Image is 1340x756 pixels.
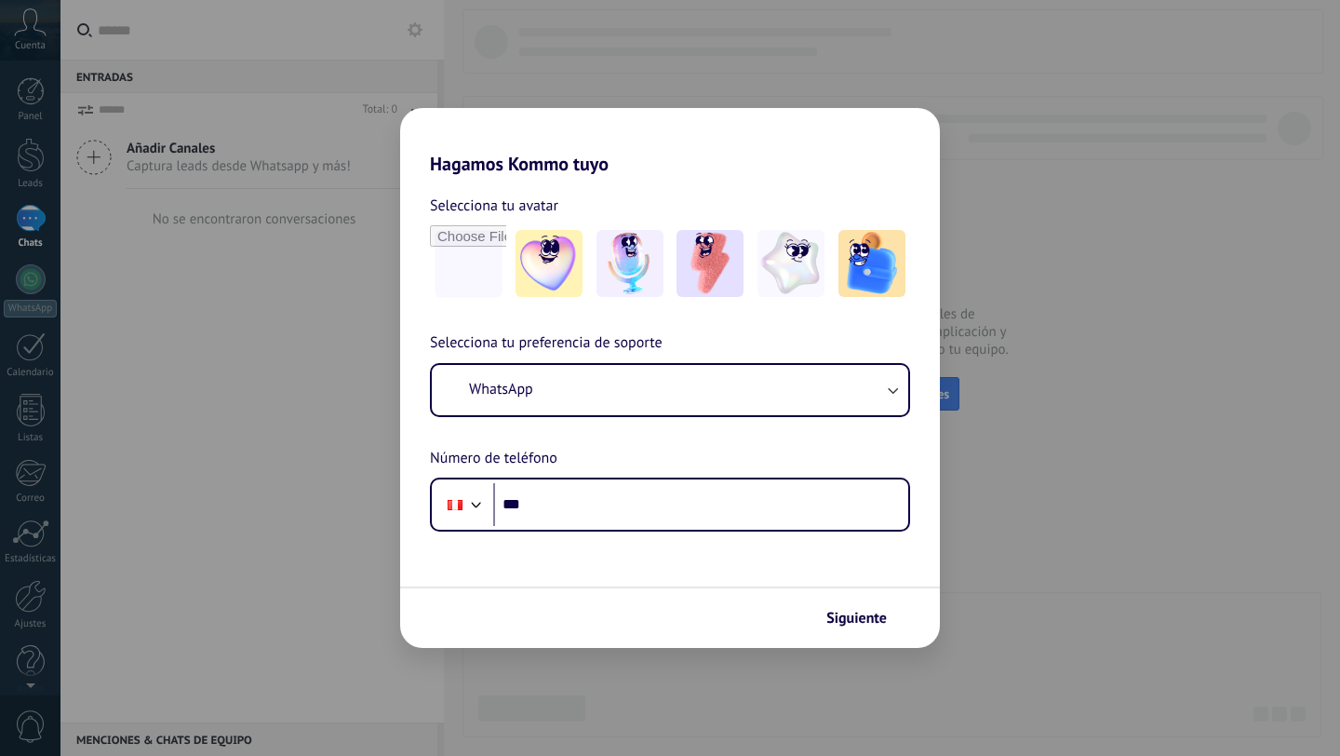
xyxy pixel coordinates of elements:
[596,230,663,297] img: -2.jpeg
[469,380,533,398] span: WhatsApp
[400,108,940,175] h2: Hagamos Kommo tuyo
[516,230,583,297] img: -1.jpeg
[430,331,663,356] span: Selecciona tu preferencia de soporte
[437,485,473,524] div: Peru: + 51
[818,602,912,634] button: Siguiente
[826,612,887,625] span: Siguiente
[757,230,824,297] img: -4.jpeg
[677,230,744,297] img: -3.jpeg
[432,365,908,415] button: WhatsApp
[430,194,558,218] span: Selecciona tu avatar
[838,230,905,297] img: -5.jpeg
[430,447,557,471] span: Número de teléfono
